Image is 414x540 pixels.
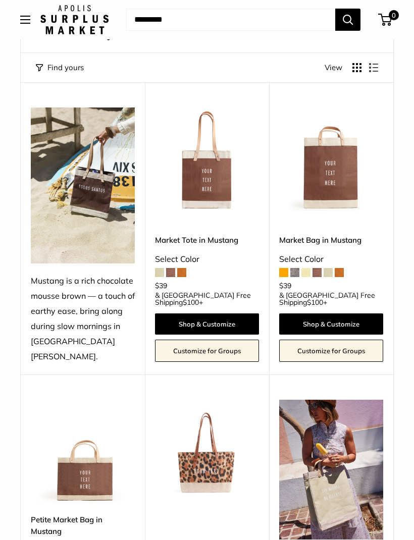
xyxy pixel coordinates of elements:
span: $39 [155,281,167,290]
a: description_Make it yours with custom printed text.Shoulder Market Bag in Cheetah Print [155,400,259,504]
button: Filter collection [36,61,84,75]
div: Mustang is a rich chocolate mousse brown — a touch of earthy ease, bring along during slow mornin... [31,274,135,364]
img: description_Make it yours with custom printed text. [155,400,259,504]
a: Customize for Groups [155,340,259,362]
img: Shot in Todos Santos, born of a Baja breeze—Mint Sorbet is our freshest shade yet. Just add sunsh... [279,400,383,539]
a: Market Tote in Mustang [155,234,259,246]
button: Open menu [20,16,30,24]
a: Shop & Customize [279,313,383,335]
span: $39 [279,281,291,290]
a: 0 [379,14,392,26]
img: Market Bag in Mustang [279,107,383,211]
span: & [GEOGRAPHIC_DATA] Free Shipping + [155,292,259,306]
a: Market Bag in MustangMarket Bag in Mustang [279,107,383,211]
a: Petite Market Bag in Mustang [31,514,135,537]
span: $100 [183,298,199,307]
div: Select Color [155,252,259,267]
a: Shop & Customize [155,313,259,335]
span: & [GEOGRAPHIC_DATA] Free Shipping + [279,292,383,306]
img: Mustang is a rich chocolate mousse brown — a touch of earthy ease, bring along during slow mornin... [31,107,135,263]
button: Display products as list [369,63,378,72]
div: Select Color [279,252,383,267]
span: 0 [389,10,399,20]
input: Search... [126,9,335,31]
img: Market Tote in Mustang [155,107,259,211]
button: Display products as grid [352,63,361,72]
a: Market Bag in Mustang [279,234,383,246]
img: Petite Market Bag in Mustang [31,400,135,504]
a: Customize for Groups [279,340,383,362]
a: Market Tote in MustangMarket Tote in Mustang [155,107,259,211]
span: $100 [307,298,323,307]
a: Petite Market Bag in MustangPetite Market Bag in Mustang [31,400,135,504]
span: View [325,61,342,75]
button: Search [335,9,360,31]
img: Apolis: Surplus Market [40,5,109,34]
